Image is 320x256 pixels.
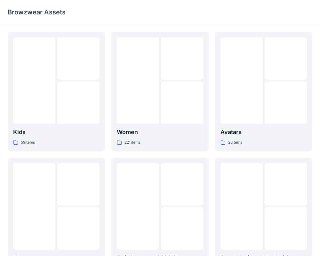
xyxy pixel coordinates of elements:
a: Avatars26items [215,32,312,151]
p: Kids [13,128,100,137]
a: Kids59items [8,32,105,151]
p: 26 items [228,139,242,146]
p: 221 items [124,139,140,146]
a: Women221items [111,32,209,151]
p: Women [117,128,203,137]
p: Avatars [220,128,307,137]
p: 59 items [21,139,35,146]
p: Browzwear Assets [8,8,66,17]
